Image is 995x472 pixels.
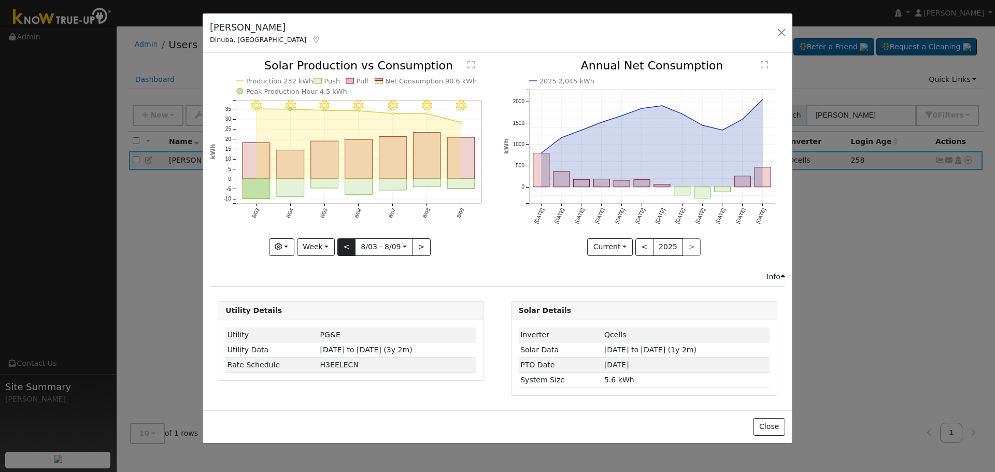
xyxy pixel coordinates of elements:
text: 500 [516,163,524,169]
button: 8/03 - 8/09 [355,238,413,256]
td: Rate Schedule [225,357,318,373]
text: Pull [357,77,368,85]
text: 8/04 [285,207,294,219]
text: kWh [209,144,217,160]
rect: onclick="" [345,179,373,195]
text: 2000 [513,99,524,105]
text: 8/09 [456,207,465,219]
rect: onclick="" [243,143,270,179]
text: 30 [225,117,232,122]
circle: onclick="" [720,128,724,133]
circle: onclick="" [700,123,704,127]
span: 5.6 kWh [604,376,634,384]
rect: onclick="" [553,171,569,187]
text: [DATE] [755,207,766,224]
circle: onclick="" [619,114,623,118]
rect: onclick="" [614,180,630,187]
text: [DATE] [593,207,605,224]
circle: onclick="" [426,113,428,115]
rect: onclick="" [448,179,475,189]
i: 8/09 - Clear [456,101,466,111]
text: [DATE] [553,207,565,224]
rect: onclick="" [311,179,338,189]
circle: onclick="" [358,110,360,112]
div: Info [766,271,785,282]
text: 20 [225,136,232,142]
strong: Solar Details [519,306,571,314]
circle: onclick="" [539,151,543,155]
circle: onclick="" [761,97,765,102]
td: Utility Data [225,342,318,357]
button: > [413,238,431,256]
text: [DATE] [533,207,545,224]
rect: onclick="" [448,137,475,179]
text: 0 [521,184,524,190]
text: 8/06 [353,207,363,219]
text: [DATE] [694,207,706,224]
text: -10 [224,196,232,202]
button: < [635,238,653,256]
rect: onclick="" [243,179,270,199]
span: ID: 372, authorized: 07/11/24 [604,331,627,339]
td: System Size [519,373,603,388]
text:  [761,61,768,69]
text: 2025 2,045 kWh [539,77,594,85]
circle: onclick="" [639,107,644,111]
text: 5 [229,166,232,172]
rect: onclick="" [694,187,710,198]
td: Inverter [519,327,603,342]
rect: onclick="" [533,153,549,187]
circle: onclick="" [559,136,563,140]
i: 8/06 - Clear [353,101,364,111]
rect: onclick="" [755,167,771,187]
i: 8/05 - Clear [320,101,330,111]
button: Current [587,238,633,256]
text: kWh [503,139,510,154]
circle: onclick="" [579,128,584,133]
text: 8/07 [388,207,397,219]
text: [DATE] [734,207,746,224]
text: [DATE] [573,207,585,224]
text: [DATE] [614,207,626,224]
button: < [337,238,356,256]
rect: onclick="" [414,179,441,187]
button: Close [753,418,785,436]
td: Utility [225,327,318,342]
button: 2025 [653,238,684,256]
rect: onclick="" [714,187,730,192]
span: B [320,361,359,369]
rect: onclick="" [311,141,338,179]
text: 8/05 [319,207,329,219]
text: 10 [225,156,232,162]
rect: onclick="" [414,133,441,179]
rect: onclick="" [634,180,650,187]
td: PTO Date [519,357,603,373]
i: 8/08 - Clear [422,101,432,111]
strong: Utility Details [225,306,282,314]
text: 8/08 [422,207,431,219]
td: Solar Data [519,342,603,357]
circle: onclick="" [460,122,462,124]
text: Annual Net Consumption [580,59,723,72]
circle: onclick="" [392,113,394,115]
text: Push [324,77,340,85]
text: 15 [225,146,232,152]
rect: onclick="" [573,180,589,188]
span: [DATE] to [DATE] (3y 2m) [320,346,413,354]
button: Week [297,238,335,256]
text: [DATE] [634,207,646,224]
circle: onclick="" [741,118,745,122]
i: 8/07 - Clear [388,101,398,111]
text:  [467,61,475,69]
rect: onclick="" [277,179,304,197]
text: 0 [229,176,232,182]
rect: onclick="" [345,139,373,179]
text: Production 232 kWh [246,77,313,85]
rect: onclick="" [379,137,407,179]
rect: onclick="" [277,150,304,179]
text: -5 [226,187,231,192]
rect: onclick="" [674,187,690,195]
text: 1000 [513,141,524,147]
rect: onclick="" [593,179,609,187]
text: [DATE] [674,207,686,224]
